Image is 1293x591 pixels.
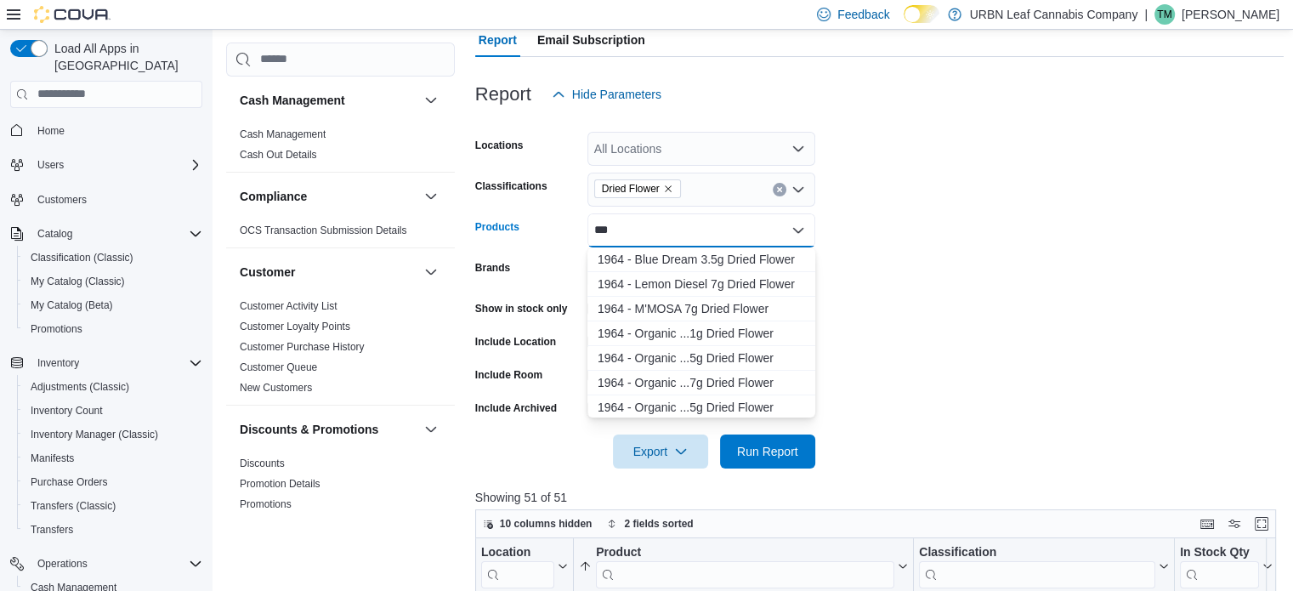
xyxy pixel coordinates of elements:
div: 1964 - Organic ...5g Dried Flower [598,399,805,416]
button: Catalog [31,224,79,244]
p: | [1144,4,1148,25]
button: Operations [3,552,209,576]
span: Transfers [31,523,73,537]
button: Customer [421,262,441,282]
div: Tess McGee [1154,4,1175,25]
span: Customers [31,189,202,210]
a: Customer Loyalty Points [240,321,350,332]
span: Classification (Classic) [31,251,133,264]
button: Hide Parameters [545,77,668,111]
button: Home [3,118,209,143]
span: Adjustments (Classic) [31,380,129,394]
button: Clear input [773,183,786,196]
div: Product [596,544,894,560]
a: Inventory Count [24,401,110,421]
div: In Stock Qty [1180,544,1259,560]
p: URBN Leaf Cannabis Company [970,4,1138,25]
div: Classification [919,544,1155,560]
span: Purchase Orders [31,475,108,489]
span: Catalog [31,224,202,244]
p: [PERSON_NAME] [1182,4,1279,25]
label: Include Archived [475,401,557,415]
div: In Stock Qty [1180,544,1259,588]
button: Compliance [240,188,417,205]
span: New Customers [240,381,312,395]
span: Customer Purchase History [240,340,365,354]
span: Operations [37,557,88,571]
button: Display options [1224,514,1245,534]
button: Inventory [3,351,209,375]
button: 1964 - Organic Death Bubba 3.5g Dried Flower [587,395,815,420]
span: My Catalog (Classic) [24,271,202,292]
button: 1964 - Blue Dream 3.5g Dried Flower [587,247,815,272]
span: Promotions [31,322,82,336]
button: Manifests [17,446,209,470]
span: My Catalog (Beta) [31,298,113,312]
button: Adjustments (Classic) [17,375,209,399]
span: Discounts [240,457,285,470]
button: Classification (Classic) [17,246,209,270]
div: 1964 - Lemon Diesel 7g Dried Flower [598,276,805,293]
button: Product [579,544,908,588]
span: My Catalog (Classic) [31,275,125,288]
div: Location [481,544,554,560]
button: Cash Management [421,90,441,111]
button: 1964 - Lemon Diesel 7g Dried Flower [587,272,815,297]
a: Promotions [240,498,292,510]
button: Inventory [31,353,86,373]
span: Users [31,155,202,175]
button: Enter fullscreen [1251,514,1272,534]
button: My Catalog (Classic) [17,270,209,293]
h3: Report [475,84,531,105]
span: Dark Mode [904,23,905,24]
span: Users [37,158,64,172]
div: Location [481,544,554,588]
button: Remove Dried Flower from selection in this group [663,184,673,194]
button: Location [481,544,568,588]
a: Promotions [24,319,89,339]
span: Manifests [24,448,202,469]
div: Product [596,544,894,588]
span: Export [623,435,698,469]
button: Inventory Manager (Classic) [17,423,209,446]
button: 1964 - Organic Comatose 3.5g Dried Flower [587,346,815,371]
button: Cash Management [240,92,417,109]
a: Customer Activity List [240,300,337,312]
span: Promotion Details [240,477,320,491]
div: 1964 - Organic ...7g Dried Flower [598,374,805,391]
a: Customer Queue [240,361,317,373]
button: Open list of options [791,142,805,156]
span: Purchase Orders [24,472,202,492]
span: Cash Out Details [240,148,317,162]
a: Discounts [240,457,285,469]
span: Customers [37,193,87,207]
button: Discounts & Promotions [421,419,441,440]
a: Cash Management [240,128,326,140]
span: 2 fields sorted [624,517,693,531]
span: Home [37,124,65,138]
div: 1964 - M'MOSA 7g Dried Flower [598,300,805,317]
a: My Catalog (Beta) [24,295,120,315]
input: Dark Mode [904,5,939,23]
a: Classification (Classic) [24,247,140,268]
span: Report [479,23,517,57]
span: Promotions [240,497,292,511]
a: Purchase Orders [24,472,115,492]
label: Brands [475,261,510,275]
h3: Compliance [240,188,307,205]
button: Customer [240,264,417,281]
button: 1964 - M'MOSA 7g Dried Flower [587,297,815,321]
label: Locations [475,139,524,152]
span: Inventory [37,356,79,370]
span: Adjustments (Classic) [24,377,202,397]
h3: Cash Management [240,92,345,109]
a: Home [31,121,71,141]
button: Discounts & Promotions [240,421,417,438]
span: Hide Parameters [572,86,661,103]
div: Compliance [226,220,455,247]
a: New Customers [240,382,312,394]
button: Operations [31,554,94,574]
span: Transfers [24,520,202,540]
span: My Catalog (Beta) [24,295,202,315]
span: Load All Apps in [GEOGRAPHIC_DATA] [48,40,202,74]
